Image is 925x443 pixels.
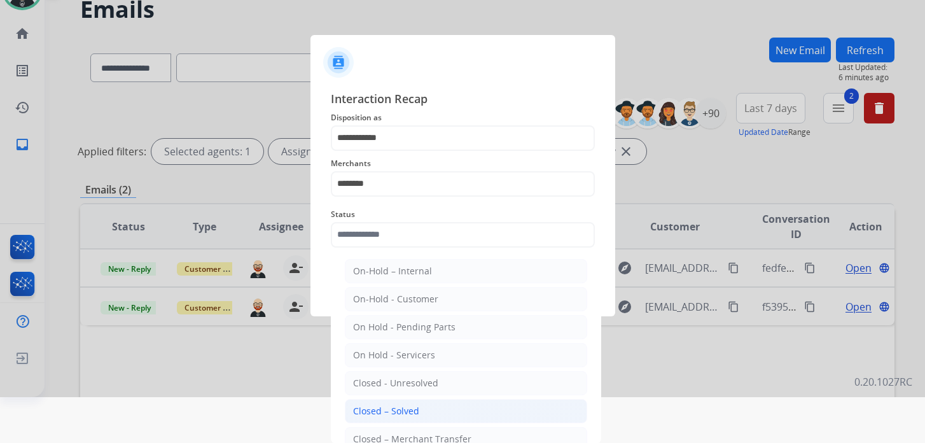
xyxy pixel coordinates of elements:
p: 0.20.1027RC [854,374,912,390]
div: On-Hold – Internal [353,265,432,278]
img: contactIcon [323,47,354,78]
span: Merchants [331,156,595,171]
div: Closed - Unresolved [353,377,438,390]
span: Disposition as [331,110,595,125]
div: On-Hold - Customer [353,293,438,306]
span: Interaction Recap [331,90,595,110]
div: Closed – Solved [353,405,419,418]
div: On Hold - Pending Parts [353,321,456,334]
div: On Hold - Servicers [353,349,435,362]
span: Status [331,207,595,222]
